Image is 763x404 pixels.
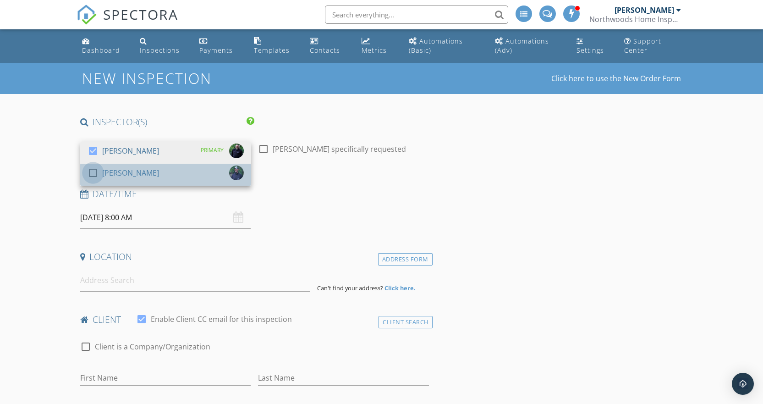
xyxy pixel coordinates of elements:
[229,166,244,180] img: dsc09369.jpg
[573,33,613,59] a: Settings
[732,373,754,395] div: Open Intercom Messenger
[306,33,351,59] a: Contacts
[576,46,604,55] div: Settings
[102,166,159,180] div: [PERSON_NAME]
[80,116,255,128] h4: INSPECTOR(S)
[77,5,97,25] img: The Best Home Inspection Software - Spectora
[378,253,433,266] div: Address Form
[254,46,290,55] div: Templates
[82,70,285,86] h1: New Inspection
[77,12,178,32] a: SPECTORA
[379,316,433,328] div: Client Search
[589,15,681,24] div: Northwoods Home Inspection Group LLC
[199,46,233,55] div: Payments
[310,46,340,55] div: Contacts
[273,144,406,154] label: [PERSON_NAME] specifically requested
[362,46,387,55] div: Metrics
[491,33,565,59] a: Automations (Advanced)
[229,144,244,158] img: dsc09373.jpg
[80,188,429,200] h4: Date/Time
[250,33,299,59] a: Templates
[140,46,180,55] div: Inspections
[95,342,210,351] label: Client is a Company/Organization
[80,206,251,229] input: Select date
[136,33,188,59] a: Inspections
[615,6,674,15] div: [PERSON_NAME]
[196,33,243,59] a: Payments
[495,37,549,55] div: Automations (Adv)
[624,37,661,55] div: Support Center
[151,315,292,324] label: Enable Client CC email for this inspection
[551,75,681,82] a: Click here to use the New Order Form
[384,284,416,292] strong: Click here.
[405,33,484,59] a: Automations (Basic)
[102,144,159,158] div: [PERSON_NAME]
[80,314,429,326] h4: client
[82,46,120,55] div: Dashboard
[80,269,310,292] input: Address Search
[358,33,398,59] a: Metrics
[620,33,685,59] a: Support Center
[201,144,224,157] div: PRIMARY
[409,37,463,55] div: Automations (Basic)
[103,5,178,24] span: SPECTORA
[80,251,429,263] h4: Location
[317,284,383,292] span: Can't find your address?
[78,33,129,59] a: Dashboard
[325,6,508,24] input: Search everything...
